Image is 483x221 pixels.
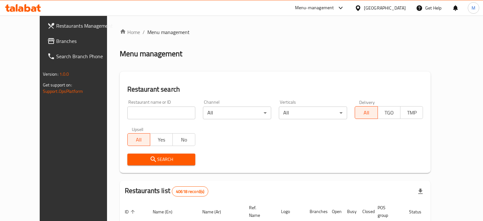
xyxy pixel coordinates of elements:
[403,108,420,117] span: TMP
[295,4,334,12] div: Menu-management
[56,37,115,45] span: Branches
[120,28,431,36] nav: breadcrumb
[153,208,181,216] span: Name (En)
[56,52,115,60] span: Search Branch Phone
[153,135,170,144] span: Yes
[132,155,191,163] span: Search
[127,133,150,146] button: All
[132,127,144,131] label: Upsell
[203,107,271,119] div: All
[127,85,423,94] h2: Restaurant search
[127,154,196,165] button: Search
[378,106,400,119] button: TGO
[56,22,115,30] span: Restaurants Management
[59,70,69,78] span: 1.0.0
[125,208,137,216] span: ID
[42,18,120,33] a: Restaurants Management
[378,204,396,219] span: POS group
[249,204,268,219] span: Ref. Name
[125,186,209,197] h2: Restaurants list
[472,4,475,11] span: M
[42,49,120,64] a: Search Branch Phone
[127,107,196,119] input: Search for restaurant name or ID..
[147,28,190,36] span: Menu management
[172,186,208,197] div: Total records count
[150,133,173,146] button: Yes
[413,184,428,199] div: Export file
[364,4,406,11] div: [GEOGRAPHIC_DATA]
[409,208,430,216] span: Status
[42,33,120,49] a: Branches
[120,49,182,59] h2: Menu management
[202,208,229,216] span: Name (Ar)
[172,133,195,146] button: No
[130,135,148,144] span: All
[172,189,208,195] span: 40618 record(s)
[43,70,58,78] span: Version:
[359,100,375,104] label: Delivery
[400,106,423,119] button: TMP
[43,87,83,95] a: Support.OpsPlatform
[143,28,145,36] li: /
[43,81,72,89] span: Get support on:
[175,135,193,144] span: No
[358,108,375,117] span: All
[120,28,140,36] a: Home
[279,107,347,119] div: All
[380,108,398,117] span: TGO
[355,106,378,119] button: All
